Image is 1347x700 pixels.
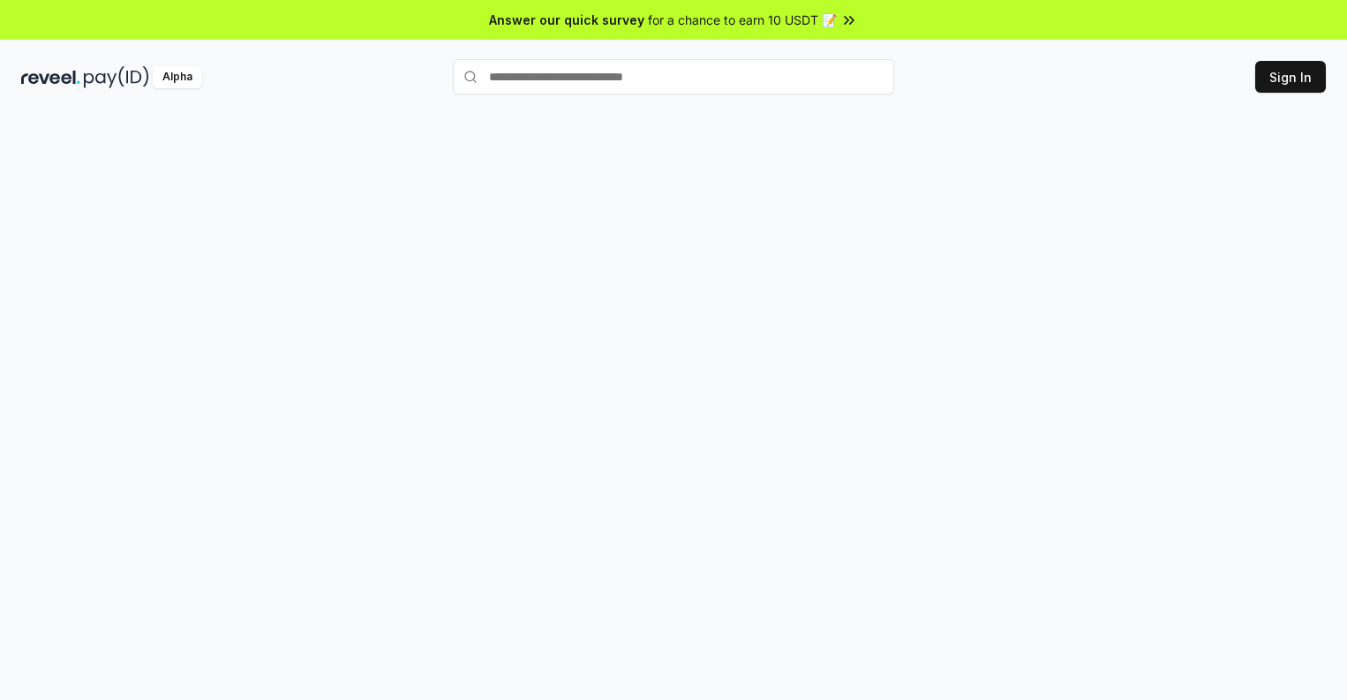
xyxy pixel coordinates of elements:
[84,66,149,88] img: pay_id
[21,66,80,88] img: reveel_dark
[153,66,202,88] div: Alpha
[1255,61,1326,93] button: Sign In
[648,11,837,29] span: for a chance to earn 10 USDT 📝
[489,11,644,29] span: Answer our quick survey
